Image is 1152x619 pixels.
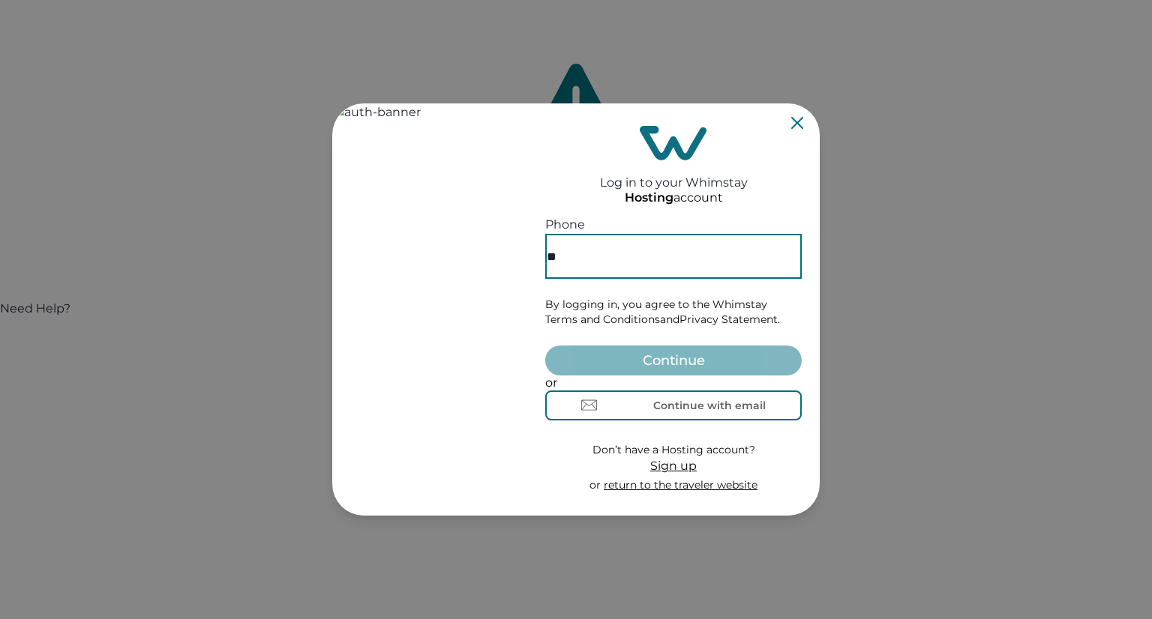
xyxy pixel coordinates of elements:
[545,390,802,420] button: Continue with email
[589,443,757,458] p: Don’t have a Hosting account?
[653,399,766,411] div: Continue with email
[545,312,660,326] a: Terms and Conditions
[545,375,802,390] p: or
[589,478,757,493] p: or
[650,459,697,473] span: Sign up
[332,103,527,516] img: auth-banner
[600,160,748,190] h2: Log in to your Whimstay
[545,216,802,234] div: Phone
[640,126,707,160] img: login-logo
[545,298,802,327] p: By logging in, you agree to the Whimstay and
[791,117,803,129] button: Close
[545,345,802,375] button: Continue
[625,190,673,205] p: Hosting
[625,190,723,205] p: account
[679,312,780,326] a: Privacy Statement.
[604,478,757,492] a: return to the traveler website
